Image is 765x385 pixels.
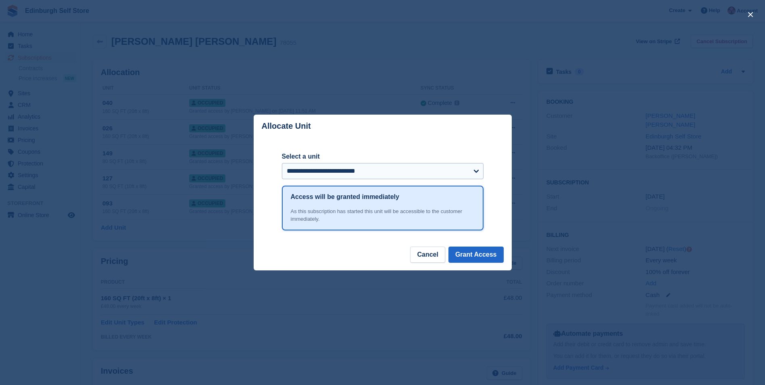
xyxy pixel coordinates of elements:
button: Grant Access [448,247,504,263]
div: As this subscription has started this unit will be accessible to the customer immediately. [291,207,475,223]
label: Select a unit [282,152,484,161]
p: Allocate Unit [262,121,311,131]
button: Cancel [410,247,445,263]
button: close [744,8,757,21]
h1: Access will be granted immediately [291,192,399,202]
